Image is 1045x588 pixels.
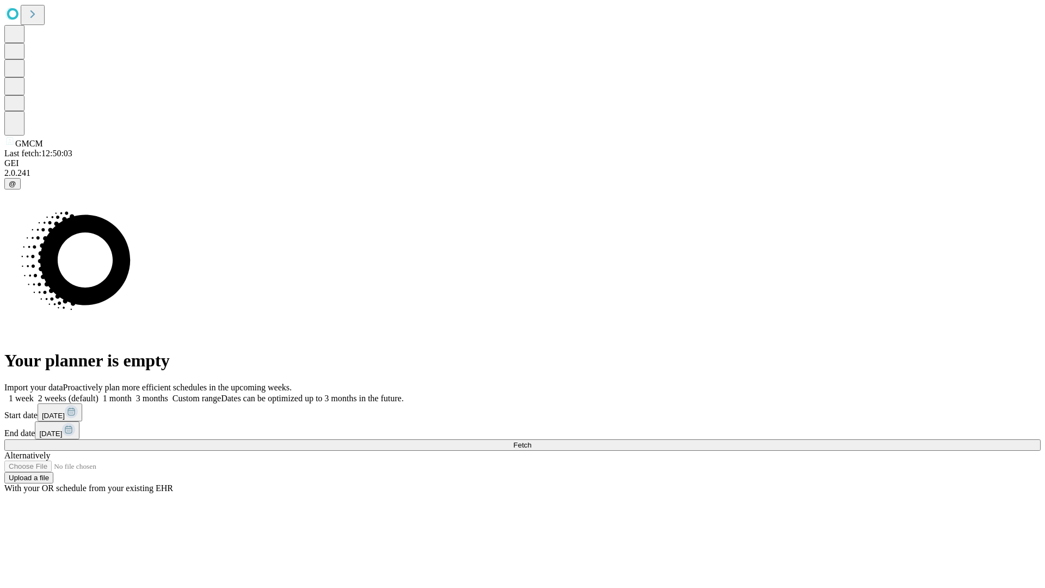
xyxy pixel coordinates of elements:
[4,178,21,189] button: @
[38,403,82,421] button: [DATE]
[35,421,79,439] button: [DATE]
[4,351,1041,371] h1: Your planner is empty
[103,394,132,403] span: 1 month
[4,421,1041,439] div: End date
[4,472,53,483] button: Upload a file
[9,394,34,403] span: 1 week
[4,168,1041,178] div: 2.0.241
[4,149,72,158] span: Last fetch: 12:50:03
[221,394,403,403] span: Dates can be optimized up to 3 months in the future.
[4,158,1041,168] div: GEI
[4,403,1041,421] div: Start date
[4,451,50,460] span: Alternatively
[4,483,173,493] span: With your OR schedule from your existing EHR
[15,139,43,148] span: GMCM
[63,383,292,392] span: Proactively plan more efficient schedules in the upcoming weeks.
[4,439,1041,451] button: Fetch
[136,394,168,403] span: 3 months
[4,383,63,392] span: Import your data
[513,441,531,449] span: Fetch
[9,180,16,188] span: @
[42,412,65,420] span: [DATE]
[173,394,221,403] span: Custom range
[39,430,62,438] span: [DATE]
[38,394,99,403] span: 2 weeks (default)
